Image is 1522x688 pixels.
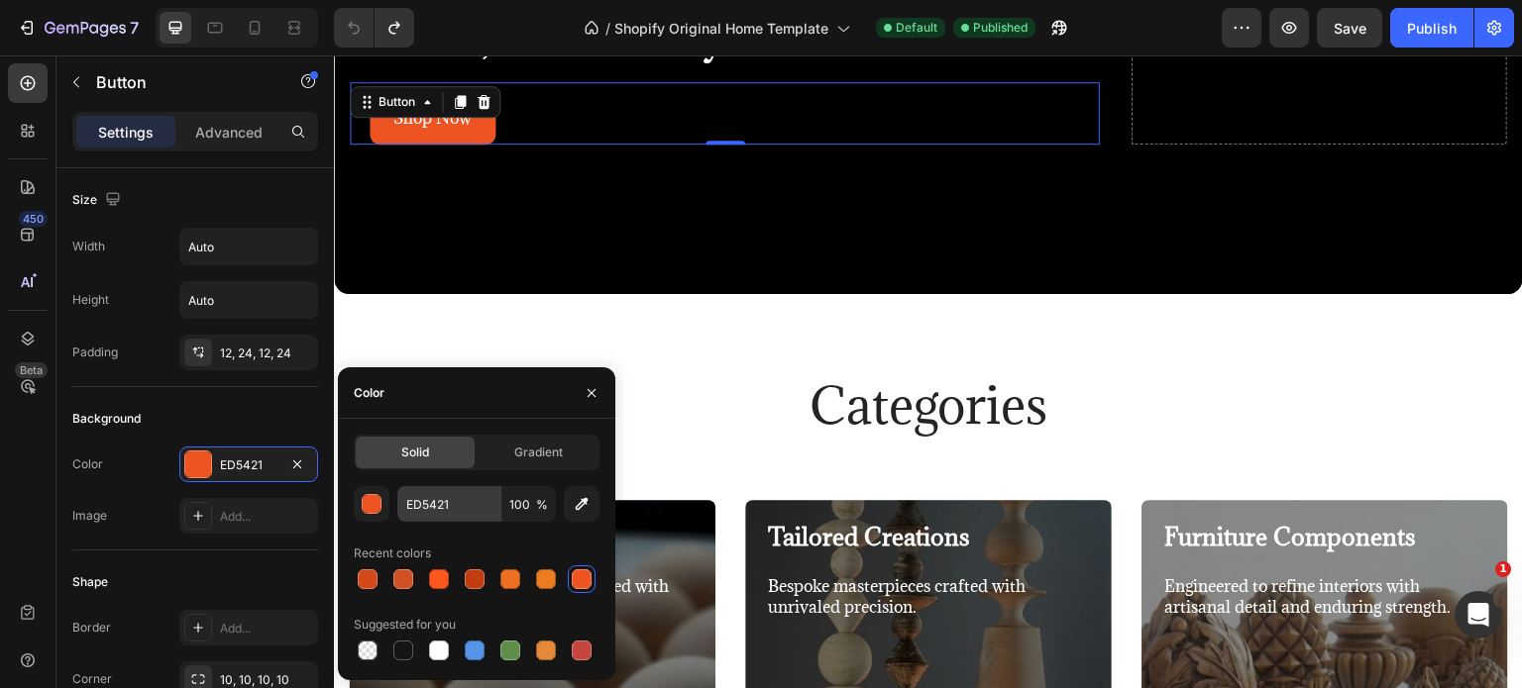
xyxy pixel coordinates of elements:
div: Undo/Redo [334,8,414,48]
strong: Tailored Creations [434,465,636,497]
iframe: Intercom live chat [1455,591,1502,639]
span: 1 [1495,561,1511,577]
div: Image [72,507,107,525]
span: Published [973,19,1028,37]
span: Shopify Original Home Template [614,18,828,39]
div: Color [354,384,384,402]
p: Settings [98,122,154,143]
div: Shape [72,573,108,591]
div: Suggested for you [354,616,456,634]
div: Padding [72,344,118,361]
div: Recent colors [354,544,431,562]
span: Save [1334,20,1366,37]
p: 7 [130,16,139,40]
button: Save [1317,8,1382,48]
div: Color [72,455,103,473]
div: Beta [15,362,48,378]
span: Solid [401,443,429,461]
p: Engineered to refine interiors with artisanal detail and enduring strength. [830,521,1132,562]
button: 7 [8,8,148,48]
div: ED5421 [220,456,277,474]
input: Auto [180,229,317,264]
span: Default [896,19,937,37]
input: Auto [180,282,317,318]
p: Advanced [195,122,263,143]
div: Add... [220,508,313,526]
div: Add... [220,620,313,638]
p: Button [96,70,265,94]
iframe: Design area [334,55,1522,688]
div: Border [72,619,111,637]
div: Background [72,410,141,428]
div: Publish [1407,18,1457,39]
div: Width [72,238,105,255]
div: Size [72,187,125,214]
span: / [605,18,610,39]
span: % [536,496,548,514]
div: 450 [19,211,48,227]
button: Publish [1390,8,1473,48]
strong: Furniture Components [830,465,1082,497]
input: Eg: FFFFFF [397,486,500,522]
p: Bespoke masterpieces crafted with unrivaled precision. [434,521,735,562]
span: Gradient [514,443,563,461]
div: 12, 24, 12, 24 [220,344,313,362]
div: Corner [72,670,112,688]
div: Height [72,291,109,309]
